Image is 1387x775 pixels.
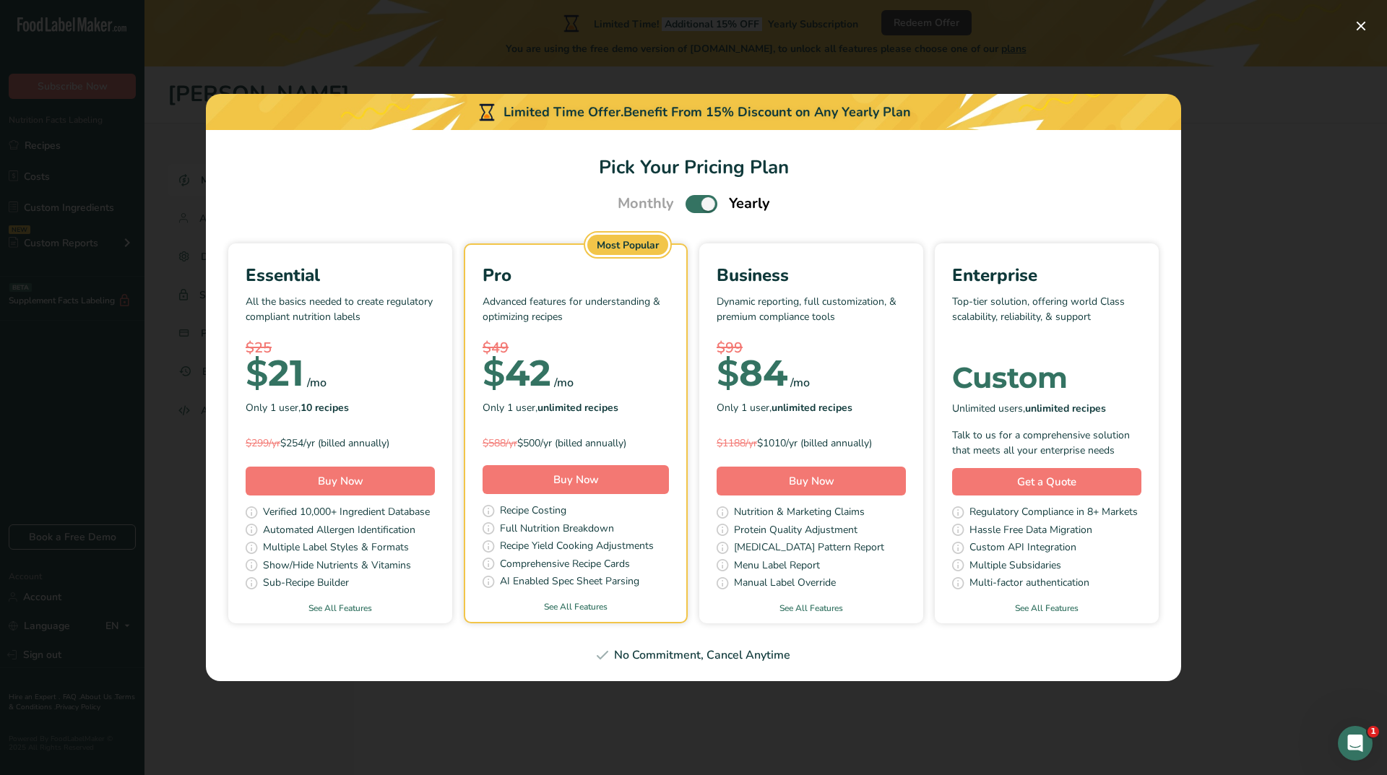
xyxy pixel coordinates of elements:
[717,467,906,495] button: Buy Now
[307,374,327,391] div: /mo
[717,262,906,288] div: Business
[483,465,669,494] button: Buy Now
[500,556,630,574] span: Comprehensive Recipe Cards
[717,294,906,337] p: Dynamic reporting, full customization, & premium compliance tools
[246,262,435,288] div: Essential
[223,153,1164,181] h1: Pick Your Pricing Plan
[734,522,857,540] span: Protein Quality Adjustment
[734,540,884,558] span: [MEDICAL_DATA] Pattern Report
[734,504,865,522] span: Nutrition & Marketing Claims
[587,235,668,255] div: Most Popular
[263,504,430,522] span: Verified 10,000+ Ingredient Database
[483,400,618,415] span: Only 1 user,
[246,337,435,359] div: $25
[717,359,787,388] div: 84
[246,400,349,415] span: Only 1 user,
[1017,474,1076,490] span: Get a Quote
[500,521,614,539] span: Full Nutrition Breakdown
[263,522,415,540] span: Automated Allergen Identification
[483,294,669,337] p: Advanced features for understanding & optimizing recipes
[483,436,517,450] span: $588/yr
[1025,402,1106,415] b: unlimited recipes
[789,474,834,488] span: Buy Now
[1338,726,1373,761] iframe: Intercom live chat
[483,351,505,395] span: $
[500,538,654,556] span: Recipe Yield Cooking Adjustments
[717,337,906,359] div: $99
[729,193,770,215] span: Yearly
[699,602,923,615] a: See All Features
[223,646,1164,664] div: No Commitment, Cancel Anytime
[717,400,852,415] span: Only 1 user,
[734,575,836,593] span: Manual Label Override
[935,602,1159,615] a: See All Features
[301,401,349,415] b: 10 recipes
[1367,726,1379,737] span: 1
[500,503,566,521] span: Recipe Costing
[263,558,411,576] span: Show/Hide Nutrients & Vitamins
[952,468,1141,496] a: Get a Quote
[969,504,1138,522] span: Regulatory Compliance in 8+ Markets
[969,575,1089,593] span: Multi-factor authentication
[717,351,739,395] span: $
[952,401,1106,416] span: Unlimited users,
[263,540,409,558] span: Multiple Label Styles & Formats
[618,193,674,215] span: Monthly
[483,337,669,359] div: $49
[623,103,911,122] div: Benefit From 15% Discount on Any Yearly Plan
[952,363,1141,392] div: Custom
[537,401,618,415] b: unlimited recipes
[246,467,435,495] button: Buy Now
[717,436,757,450] span: $1188/yr
[263,575,349,593] span: Sub-Recipe Builder
[717,436,906,451] div: $1010/yr (billed annually)
[969,558,1061,576] span: Multiple Subsidaries
[500,573,639,592] span: AI Enabled Spec Sheet Parsing
[554,374,574,391] div: /mo
[969,522,1092,540] span: Hassle Free Data Migration
[734,558,820,576] span: Menu Label Report
[952,294,1141,337] p: Top-tier solution, offering world Class scalability, reliability, & support
[246,294,435,337] p: All the basics needed to create regulatory compliant nutrition labels
[483,359,551,388] div: 42
[952,428,1141,458] div: Talk to us for a comprehensive solution that meets all your enterprise needs
[483,262,669,288] div: Pro
[790,374,810,391] div: /mo
[952,262,1141,288] div: Enterprise
[772,401,852,415] b: unlimited recipes
[246,359,304,388] div: 21
[246,436,280,450] span: $299/yr
[553,472,599,487] span: Buy Now
[969,540,1076,558] span: Custom API Integration
[246,351,268,395] span: $
[465,600,686,613] a: See All Features
[228,602,452,615] a: See All Features
[206,94,1181,130] div: Limited Time Offer.
[483,436,669,451] div: $500/yr (billed annually)
[246,436,435,451] div: $254/yr (billed annually)
[318,474,363,488] span: Buy Now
